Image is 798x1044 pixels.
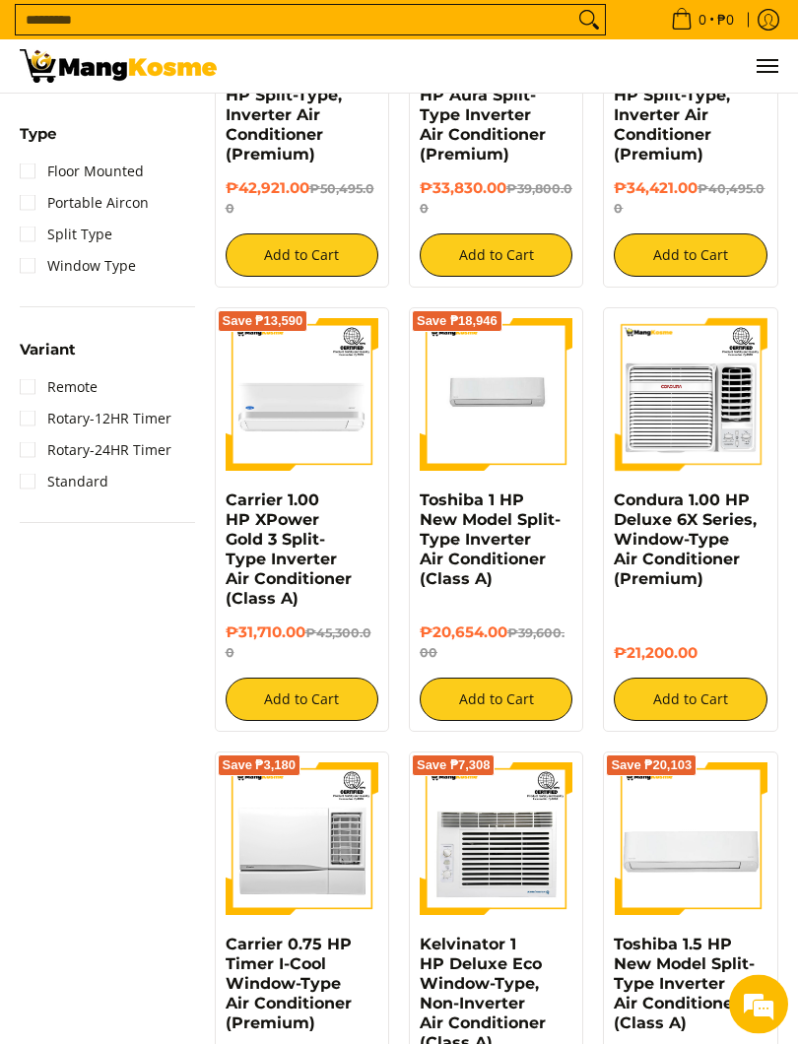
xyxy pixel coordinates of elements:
button: Add to Cart [614,234,766,278]
textarea: Type your message and hit 'Enter' [10,538,375,607]
span: Variant [20,343,76,358]
a: Rotary-24HR Timer [20,435,171,467]
h6: ₱33,830.00 [420,180,572,220]
a: Condura 1.5 HP Split-Type, Inverter Air Conditioner (Premium) [614,67,730,164]
button: Search [573,5,605,34]
img: Bodega Sale Aircon l Mang Kosme: Home Appliances Warehouse Sale [20,49,217,83]
del: ₱39,600.00 [420,626,565,661]
span: Save ₱7,308 [417,760,491,772]
h6: ₱34,421.00 [614,180,766,220]
img: Toshiba 1 HP New Model Split-Type Inverter Air Conditioner (Class A) [420,319,572,472]
a: Toshiba 1.5 HP New Model Split-Type Inverter Air Conditioner (Class A) [614,936,755,1033]
a: Split Type [20,220,112,251]
a: Remote [20,372,98,404]
a: Carrier 1.00 HP XPower Gold 3 Split-Type Inverter Air Conditioner (Class A) [226,491,352,609]
del: ₱45,300.00 [226,626,371,661]
del: ₱50,495.00 [226,182,374,217]
button: Menu [755,39,778,93]
a: Condura 2.0 HP Split-Type, Inverter Air Conditioner (Premium) [226,67,342,164]
div: Chat with us now [102,110,331,136]
img: Carrier 0.75 HP Timer I-Cool Window-Type Air Conditioner (Premium) [226,763,378,916]
span: Type [20,127,57,142]
span: Save ₱20,103 [611,760,692,772]
a: Condura 1.00 HP Deluxe 6X Series, Window-Type Air Conditioner (Premium) [614,491,757,589]
img: Condura 1.00 HP Deluxe 6X Series, Window-Type Air Conditioner (Premium) [614,319,766,472]
span: Save ₱3,180 [223,760,297,772]
img: Kelvinator 1 HP Deluxe Eco Window-Type, Non-Inverter Air Conditioner (Class A) [420,763,572,916]
img: Carrier 1.00 HP XPower Gold 3 Split-Type Inverter Air Conditioner (Class A) [226,319,378,472]
summary: Open [20,127,57,157]
span: Save ₱18,946 [417,316,498,328]
h6: ₱42,921.00 [226,180,378,220]
button: Add to Cart [226,234,378,278]
h6: ₱31,710.00 [226,624,378,664]
nav: Main Menu [236,39,778,93]
span: ₱0 [714,13,737,27]
a: Window Type [20,251,136,283]
h6: ₱21,200.00 [614,645,766,664]
ul: Customer Navigation [236,39,778,93]
button: Add to Cart [420,679,572,722]
a: Floor Mounted [20,157,144,188]
del: ₱39,800.00 [420,182,572,217]
span: • [665,9,740,31]
a: Rotary-12HR Timer [20,404,171,435]
button: Add to Cart [226,679,378,722]
button: Add to Cart [614,679,766,722]
a: Carrier 1.00 HP Aura Split-Type Inverter Air Conditioner (Premium) [420,67,546,164]
a: Portable Aircon [20,188,149,220]
summary: Open [20,343,76,372]
span: 0 [696,13,709,27]
div: Minimize live chat window [323,10,370,57]
span: Save ₱13,590 [223,316,303,328]
h6: ₱20,654.00 [420,624,572,664]
a: Toshiba 1 HP New Model Split-Type Inverter Air Conditioner (Class A) [420,491,561,589]
button: Add to Cart [420,234,572,278]
img: Toshiba 1.5 HP New Model Split-Type Inverter Air Conditioner (Class A) [614,763,766,916]
span: We're online! [114,248,272,447]
del: ₱40,495.00 [614,182,765,217]
a: Standard [20,467,108,498]
a: Carrier 0.75 HP Timer I-Cool Window-Type Air Conditioner (Premium) [226,936,352,1033]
